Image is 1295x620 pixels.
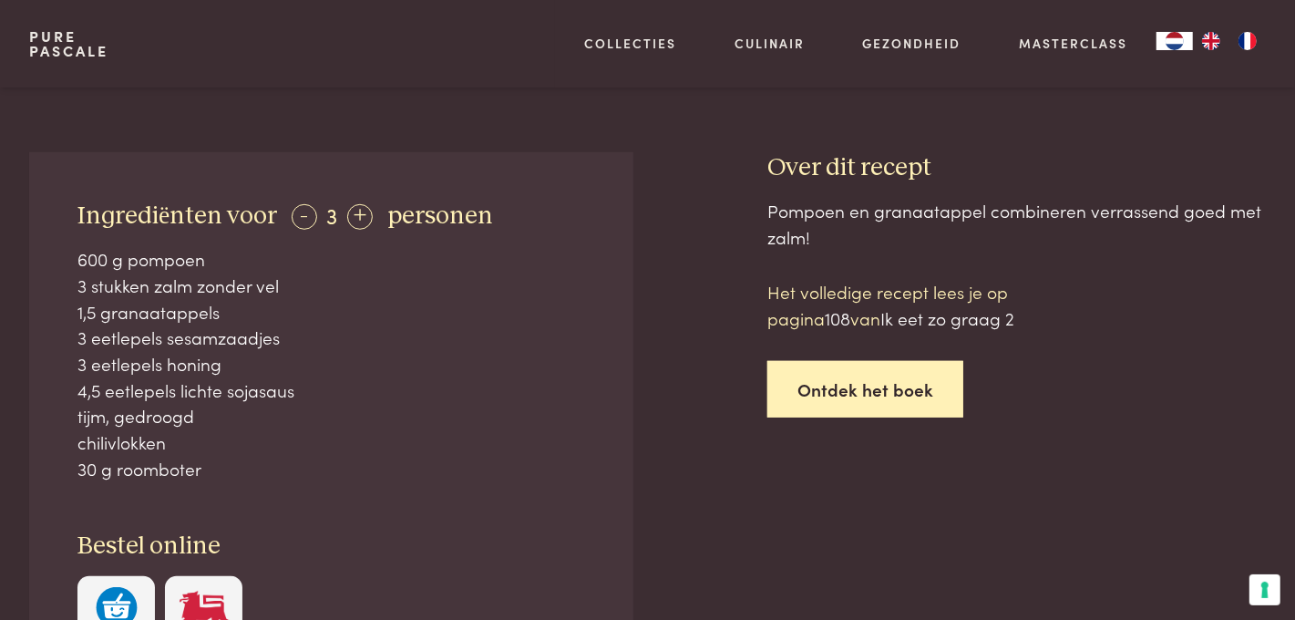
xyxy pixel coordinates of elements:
[77,246,584,273] div: 600 g pompoen
[77,351,584,377] div: 3 eetlepels honing
[77,429,584,456] div: chilivlokken
[735,34,805,53] a: Culinair
[825,305,850,330] span: 108
[387,203,493,229] span: personen
[1156,32,1193,50] a: NL
[767,198,1266,250] div: Pompoen en granaatappel combineren verrassend goed met zalm!
[77,377,584,404] div: 4,5 eetlepels lichte sojasaus
[1193,32,1266,50] ul: Language list
[77,403,584,429] div: tijm, gedroogd
[880,305,1014,330] span: Ik eet zo graag 2
[77,299,584,325] div: 1,5 granaatappels
[77,456,584,482] div: 30 g roomboter
[77,273,584,299] div: 3 stukken zalm zonder vel
[1249,574,1280,605] button: Uw voorkeuren voor toestemming voor trackingtechnologieën
[1156,32,1266,50] aside: Language selected: Nederlands
[29,29,108,58] a: PurePascale
[1156,32,1193,50] div: Language
[292,204,317,230] div: -
[77,203,277,229] span: Ingrediënten voor
[347,204,373,230] div: +
[77,325,584,351] div: 3 eetlepels sesamzaadjes
[327,200,338,230] span: 3
[863,34,961,53] a: Gezondheid
[1193,32,1229,50] a: EN
[1019,34,1127,53] a: Masterclass
[767,152,1266,184] h3: Over dit recept
[584,34,676,53] a: Collecties
[767,361,963,418] a: Ontdek het boek
[1229,32,1266,50] a: FR
[767,279,1077,331] p: Het volledige recept lees je op pagina van
[77,531,584,563] h3: Bestel online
